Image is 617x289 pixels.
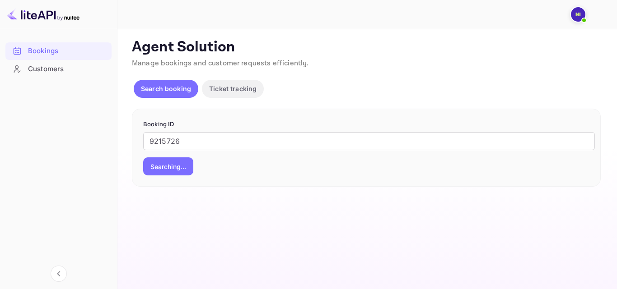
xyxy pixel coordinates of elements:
[143,132,595,150] input: Enter Booking ID (e.g., 63782194)
[28,64,107,74] div: Customers
[143,157,193,175] button: Searching...
[51,266,67,282] button: Collapse navigation
[5,42,112,59] a: Bookings
[132,38,601,56] p: Agent Solution
[571,7,585,22] img: N Ibadah
[141,84,191,93] p: Search booking
[5,42,112,60] div: Bookings
[132,59,309,68] span: Manage bookings and customer requests efficiently.
[28,46,107,56] div: Bookings
[143,120,589,129] p: Booking ID
[7,7,79,22] img: LiteAPI logo
[5,60,112,77] a: Customers
[209,84,257,93] p: Ticket tracking
[5,60,112,78] div: Customers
